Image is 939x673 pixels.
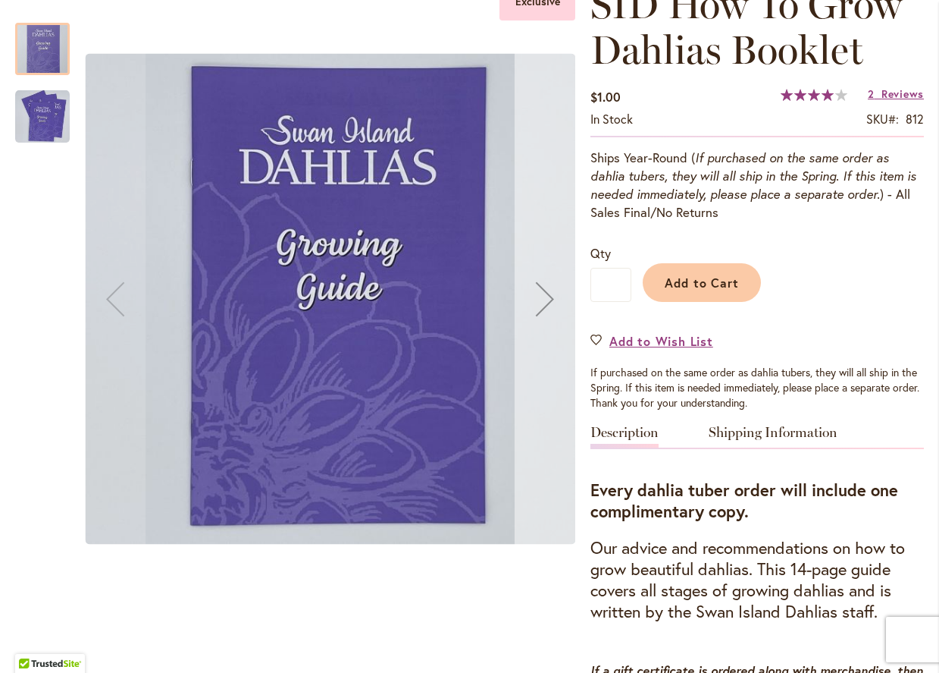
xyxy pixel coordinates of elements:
[590,332,713,350] a: Add to Wish List
[906,111,924,128] div: 812
[868,86,875,101] span: 2
[590,479,898,522] strong: Every dahlia tuber order will include one complimentary copy.
[85,8,645,591] div: Product Images
[590,365,924,410] div: If purchased on the same order as dahlia tubers, they will all ship in the Spring. If this item i...
[781,89,847,101] div: 80%
[590,149,916,202] i: If purchased on the same order as dahlia tubers, they will all ship in the Spring. If this item i...
[590,111,633,127] span: In stock
[881,86,924,101] span: Reviews
[15,8,85,75] div: Swan Island Dahlias - How to Grow Guide
[866,111,899,127] strong: SKU
[590,111,633,128] div: Availability
[85,54,575,545] img: Swan Island Dahlias - How to Grow Guide
[15,90,70,144] img: Swan Island Dahlias - How to Grow Guide
[515,8,575,591] button: Next
[665,275,740,291] span: Add to Cart
[643,263,761,302] button: Add to Cart
[590,149,924,222] p: Ships Year-Round ( ) - All Sales Final/No Returns
[85,8,575,591] div: Swan Island Dahlias - How to Grow GuideSwan Island Dahlias - How to Grow Guide
[590,245,611,261] span: Qty
[85,8,575,591] div: Swan Island Dahlias - How to Grow Guide
[11,619,54,662] iframe: Launch Accessibility Center
[590,537,924,622] h4: Our advice and recommendations on how to grow beautiful dahlias. This 14-page guide covers all st...
[590,426,659,448] a: Description
[609,332,713,350] span: Add to Wish List
[868,86,924,101] a: 2 Reviews
[709,426,837,448] a: Shipping Information
[15,75,70,143] div: Swan Island Dahlias - How to Grow Guide
[590,89,621,105] span: $1.00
